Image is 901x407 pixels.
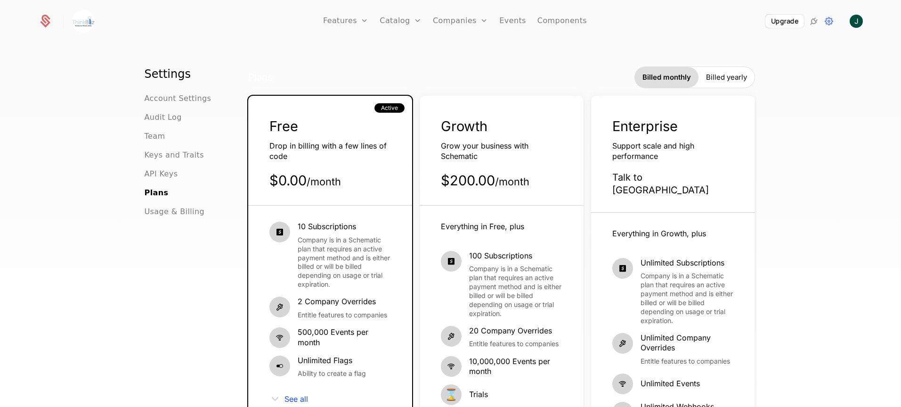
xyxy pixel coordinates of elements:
span: 500,000 Events per month [298,327,391,348]
a: API Keys [145,168,178,180]
span: Free [269,118,298,134]
i: chevron-down [269,393,281,405]
span: Unlimited Company Overrides [641,333,734,353]
i: cashapp [441,251,462,272]
span: Entitle features to companies [298,311,387,320]
sub: / month [495,175,529,188]
i: hammer [441,326,462,347]
span: Company is in a Schematic plan that requires an active payment method and is either billed or wil... [298,236,391,289]
h1: Settings [145,66,224,82]
span: Unlimited Subscriptions [641,258,734,268]
i: cashapp [612,258,633,279]
a: Account Settings [145,93,211,104]
span: $0.00 [269,172,341,189]
span: Active [381,104,398,112]
span: Drop in billing with a few lines of code [269,141,387,161]
i: boolean-on [269,356,290,376]
a: Integrations [808,16,820,27]
nav: Main [145,66,224,217]
span: Plans [248,71,273,84]
span: Trials [469,390,488,400]
sub: / month [307,175,341,188]
span: Ability to create a flag [298,369,366,378]
span: Everything in Growth, plus [612,229,706,238]
span: 100 Subscriptions [469,251,562,261]
span: ⌛ [441,384,462,405]
span: Unlimited Flags [298,356,366,366]
i: hammer [612,333,633,354]
span: Entitle features to companies [469,340,559,349]
span: Growth [441,118,487,134]
i: signal [441,356,462,377]
button: Open user button [850,15,863,28]
a: Plans [145,187,169,199]
span: 10 Subscriptions [298,222,391,232]
span: Talk to [GEOGRAPHIC_DATA] [612,172,709,196]
a: Audit Log [145,112,182,123]
button: Upgrade [765,15,804,28]
span: 20 Company Overrides [469,326,559,336]
span: $200.00 [441,172,529,189]
span: Unlimited Events [641,379,700,389]
span: Billed monthly [642,73,691,82]
span: Company is in a Schematic plan that requires an active payment method and is either billed or wil... [469,265,562,318]
i: hammer [269,297,290,317]
span: 2 Company Overrides [298,297,387,307]
span: Entitle features to companies [641,357,734,366]
img: ThinkBiz [72,10,95,33]
span: Support scale and high performance [612,141,694,161]
span: Everything in Free, plus [441,222,524,231]
a: Team [145,131,165,142]
span: Billed yearly [706,73,747,82]
a: Usage & Billing [145,206,205,217]
i: cashapp [269,222,290,242]
i: signal [269,327,290,348]
span: Enterprise [612,118,678,134]
span: Company is in a Schematic plan that requires an active payment method and is either billed or wil... [641,272,734,325]
a: Settings [823,16,835,27]
span: 10,000,000 Events per month [469,357,562,377]
i: signal [612,374,633,394]
span: See all [284,395,308,403]
a: Keys and Traits [145,150,204,161]
img: Jatin Kantariya [850,15,863,28]
span: Grow your business with Schematic [441,141,528,161]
